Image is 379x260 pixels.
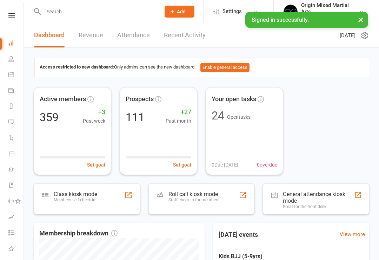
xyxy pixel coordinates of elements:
[41,7,155,17] input: Search...
[283,191,354,204] div: General attendance kiosk mode
[83,107,105,117] span: +3
[227,114,251,120] span: Open tasks
[168,197,219,202] div: Staff check-in for members
[165,6,194,18] button: Add
[83,117,105,125] span: Past week
[212,110,224,121] div: 24
[166,117,191,125] span: Past month
[354,12,367,27] button: ×
[117,23,150,47] a: Attendance
[34,23,65,47] a: Dashboard
[212,94,256,104] span: Your open tasks
[283,204,354,209] div: Great for the front desk
[252,17,309,23] span: Signed in successfully.
[166,107,191,117] span: +27
[177,9,186,14] span: Add
[40,112,59,123] div: 359
[8,147,24,162] a: Product Sales
[8,67,24,83] a: Calendar
[8,52,24,67] a: People
[40,63,364,72] div: Only admins can see the new dashboard.
[200,63,250,72] button: Enable general access
[301,2,359,15] div: Origin Mixed Martial Arts
[340,230,365,239] a: View more
[54,191,97,197] div: Class kiosk mode
[173,161,191,169] button: Set goal
[257,161,277,169] span: 0 overdue
[212,161,238,169] span: 0 Due [DATE]
[40,94,86,104] span: Active members
[39,228,118,239] span: Membership breakdown
[8,99,24,115] a: Reports
[87,161,105,169] button: Set goal
[168,191,219,197] div: Roll call kiosk mode
[8,210,24,226] a: Assessments
[54,197,97,202] div: Members self check-in
[164,23,206,47] a: Recent Activity
[8,83,24,99] a: Payments
[213,228,264,241] h3: [DATE] events
[126,112,145,123] div: 111
[222,4,242,19] span: Settings
[79,23,103,47] a: Revenue
[40,64,114,70] strong: Access restricted to new dashboard:
[340,31,355,40] span: [DATE]
[126,94,154,104] span: Prospects
[8,241,24,257] a: What's New
[284,5,298,19] img: thumb_image1665119159.png
[8,36,24,52] a: Dashboard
